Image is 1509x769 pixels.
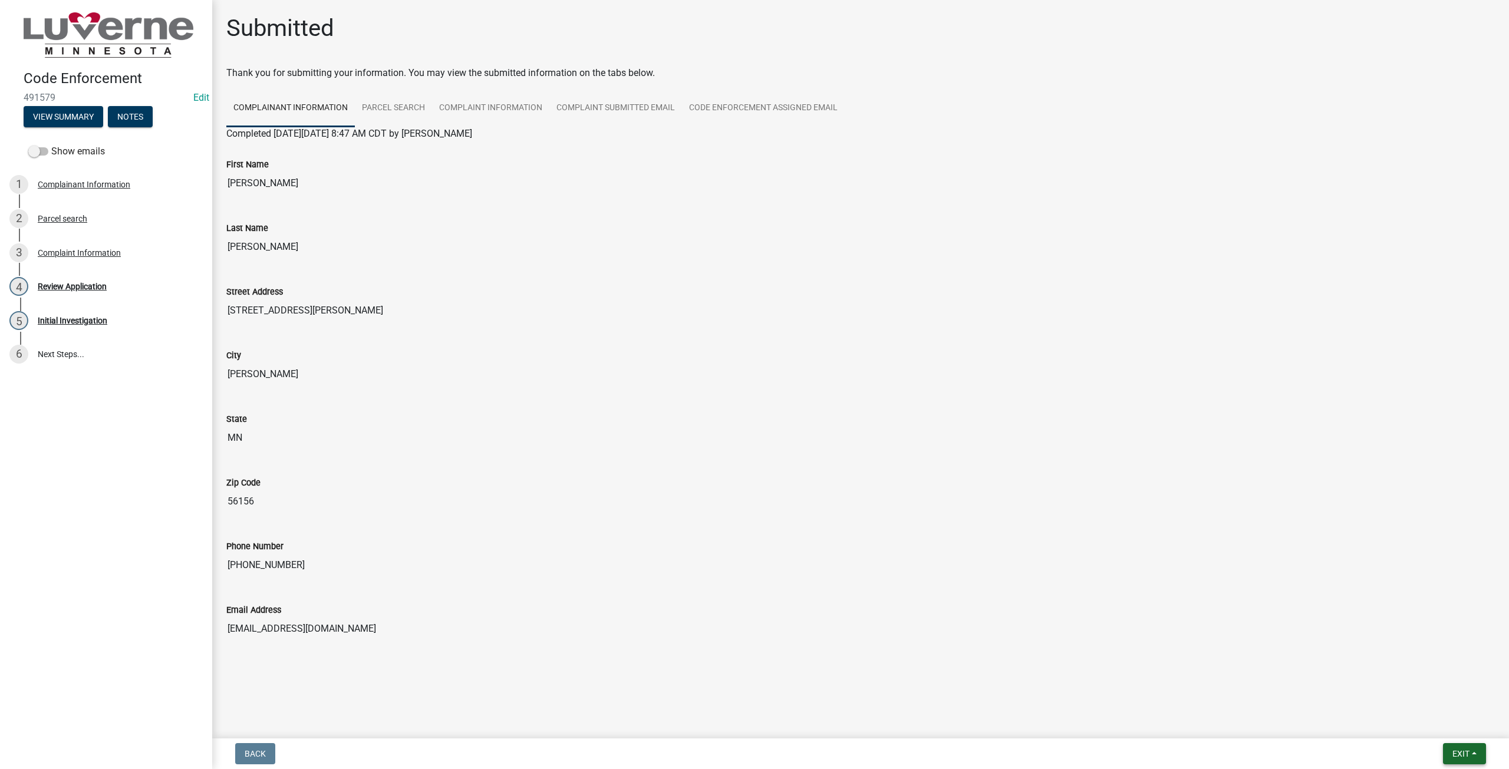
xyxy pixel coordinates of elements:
[38,282,107,291] div: Review Application
[1452,749,1470,758] span: Exit
[24,113,103,122] wm-modal-confirm: Summary
[38,316,107,325] div: Initial Investigation
[245,749,266,758] span: Back
[682,90,845,127] a: Code Enforcement Assigned Email
[226,14,334,42] h1: Submitted
[24,12,193,58] img: City of Luverne, Minnesota
[235,743,275,764] button: Back
[193,92,209,103] wm-modal-confirm: Edit Application Number
[24,92,189,103] span: 491579
[38,249,121,257] div: Complaint Information
[226,90,355,127] a: Complainant Information
[226,543,284,551] label: Phone Number
[226,128,472,139] span: Completed [DATE][DATE] 8:47 AM CDT by [PERSON_NAME]
[432,90,549,127] a: Complaint Information
[226,415,247,424] label: State
[549,90,682,127] a: Complaint Submitted Email
[226,606,281,615] label: Email Address
[226,161,269,169] label: First Name
[9,209,28,228] div: 2
[9,243,28,262] div: 3
[226,352,241,360] label: City
[38,214,87,223] div: Parcel search
[226,479,261,487] label: Zip Code
[9,311,28,330] div: 5
[193,92,209,103] a: Edit
[28,144,105,159] label: Show emails
[24,70,203,87] h4: Code Enforcement
[9,277,28,296] div: 4
[226,288,283,296] label: Street Address
[9,175,28,194] div: 1
[108,113,153,122] wm-modal-confirm: Notes
[9,345,28,364] div: 6
[355,90,432,127] a: Parcel search
[226,66,1495,80] div: Thank you for submitting your information. You may view the submitted information on the tabs below.
[1443,743,1486,764] button: Exit
[108,106,153,127] button: Notes
[24,106,103,127] button: View Summary
[38,180,130,189] div: Complainant Information
[226,225,268,233] label: Last Name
